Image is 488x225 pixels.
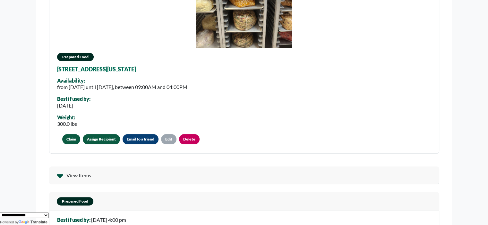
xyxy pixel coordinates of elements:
[57,96,90,102] div: Best if used by:
[57,197,93,205] span: Prepared Food
[19,220,30,225] img: Google Translate
[83,134,120,144] a: Assign Recipient
[161,134,176,144] a: Edit
[62,134,80,144] button: Claim
[123,134,158,144] button: Email to a friend
[57,102,90,109] div: [DATE]
[179,134,200,144] a: Delete
[57,83,187,91] div: from [DATE] until [DATE], between 09:00AM and 04:00PM
[57,66,136,73] a: [STREET_ADDRESS][US_STATE]
[49,192,439,211] a: Prepared Food
[66,172,91,179] span: View Items
[57,78,187,84] div: Availability:
[57,115,77,120] div: Weight:
[57,53,94,61] span: Prepared Food
[57,120,77,128] div: 300.0 lbs
[19,220,47,224] a: Translate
